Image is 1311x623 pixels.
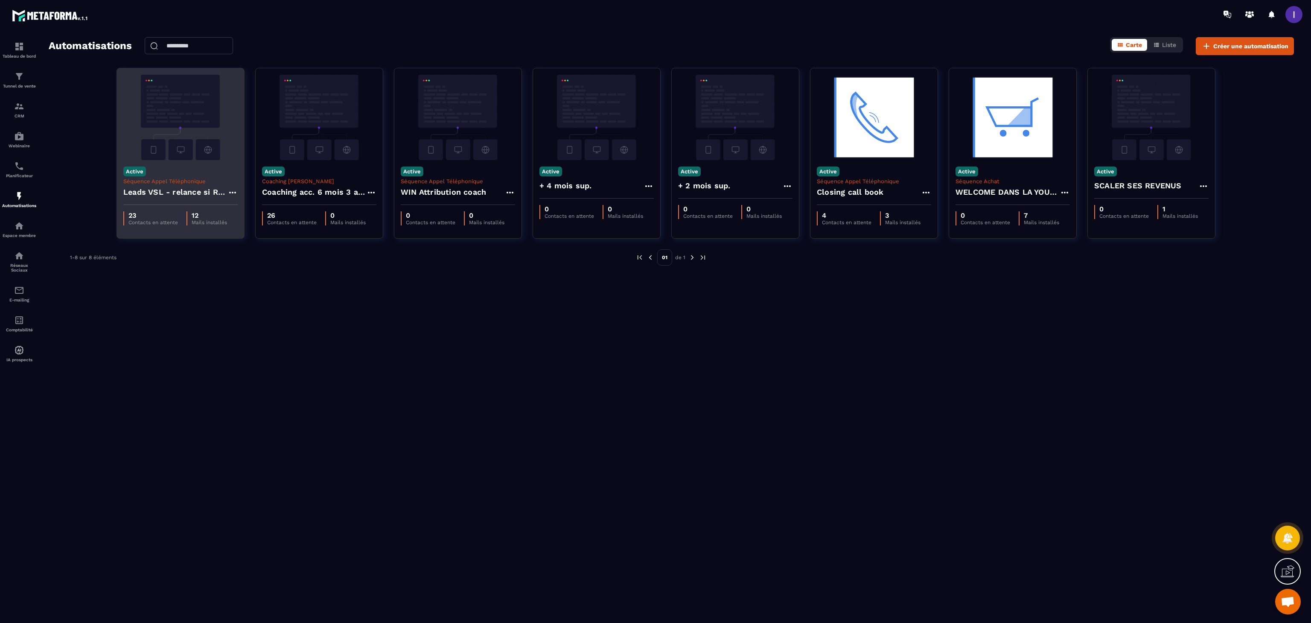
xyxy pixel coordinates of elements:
a: automationsautomationsEspace membre [2,214,36,244]
img: automation-background [1094,75,1209,160]
p: Active [956,167,978,176]
a: formationformationTunnel de vente [2,65,36,95]
p: Mails installés [885,219,921,225]
p: de 1 [675,254,685,261]
p: Contacts en attente [128,219,178,225]
p: E-mailing [2,298,36,302]
p: Contacts en attente [822,219,871,225]
img: automations [14,221,24,231]
p: Contacts en attente [545,213,594,219]
p: Tunnel de vente [2,84,36,88]
p: 01 [657,249,672,266]
p: Mails installés [469,219,504,225]
p: 1 [1162,205,1198,213]
h4: WELCOME DANS LA YOUGC ACADEMY [956,186,1060,198]
p: 0 [608,205,643,213]
p: Active [817,167,839,176]
button: Créer une automatisation [1196,37,1294,55]
p: 0 [545,205,594,213]
span: Liste [1162,41,1176,48]
img: scheduler [14,161,24,171]
img: automations [14,345,24,355]
p: 26 [267,211,317,219]
button: Carte [1112,39,1147,51]
h4: SCALER SES REVENUS [1094,180,1182,192]
img: formation [14,41,24,52]
p: IA prospects [2,357,36,362]
p: Coaching [PERSON_NAME] [262,178,376,184]
img: social-network [14,251,24,261]
p: 0 [406,211,455,219]
img: automation-background [123,75,238,160]
p: 12 [192,211,227,219]
p: CRM [2,114,36,118]
img: prev [636,254,644,261]
p: Comptabilité [2,328,36,332]
p: Active [539,167,562,176]
p: Webinaire [2,143,36,148]
img: automation-background [678,75,792,160]
a: accountantaccountantComptabilité [2,309,36,339]
a: Ouvrir le chat [1275,589,1301,614]
h4: + 2 mois sup. [678,180,731,192]
p: Contacts en attente [961,219,1010,225]
p: 0 [469,211,504,219]
p: Active [678,167,701,176]
a: schedulerschedulerPlanificateur [2,155,36,184]
span: Carte [1126,41,1142,48]
h4: Coaching acc. 6 mois 3 appels [262,186,366,198]
img: formation [14,71,24,82]
p: 23 [128,211,178,219]
a: social-networksocial-networkRéseaux Sociaux [2,244,36,279]
h4: Closing call book [817,186,883,198]
p: Mails installés [746,213,782,219]
p: Contacts en attente [267,219,317,225]
h2: Automatisations [49,37,132,55]
p: Planificateur [2,173,36,178]
img: automation-background [817,75,931,160]
p: Tableau de bord [2,54,36,58]
p: Séquence Appel Téléphonique [123,178,238,184]
button: Liste [1148,39,1181,51]
img: next [699,254,707,261]
p: Active [401,167,423,176]
img: email [14,285,24,295]
p: Contacts en attente [683,213,733,219]
p: Automatisations [2,203,36,208]
a: formationformationCRM [2,95,36,125]
p: Contacts en attente [1099,213,1149,219]
a: automationsautomationsWebinaire [2,125,36,155]
a: emailemailE-mailing [2,279,36,309]
p: Espace membre [2,233,36,238]
p: Séquence Appel Téléphonique [817,178,931,184]
h4: + 4 mois sup. [539,180,592,192]
p: Mails installés [1162,213,1198,219]
p: Mails installés [192,219,227,225]
img: formation [14,101,24,111]
p: Réseaux Sociaux [2,263,36,272]
span: Créer une automatisation [1213,42,1288,50]
p: Mails installés [608,213,643,219]
p: 0 [746,205,782,213]
img: automation-background [401,75,515,160]
p: 1-8 sur 8 éléments [70,254,117,260]
img: automation-background [262,75,376,160]
p: 0 [1099,205,1149,213]
h4: Leads VSL - relance si RDV non pris [123,186,227,198]
img: accountant [14,315,24,325]
a: automationsautomationsAutomatisations [2,184,36,214]
p: Mails installés [330,219,366,225]
p: 3 [885,211,921,219]
p: 0 [330,211,366,219]
p: Active [262,167,285,176]
a: formationformationTableau de bord [2,35,36,65]
h4: WIN Attribution coach [401,186,486,198]
img: automation-background [956,75,1070,160]
p: 4 [822,211,871,219]
img: automation-background [539,75,654,160]
img: prev [647,254,654,261]
img: automations [14,191,24,201]
p: 7 [1024,211,1059,219]
p: Active [1094,167,1117,176]
p: 0 [961,211,1010,219]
